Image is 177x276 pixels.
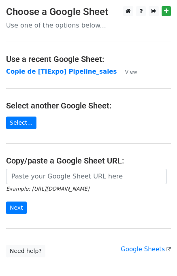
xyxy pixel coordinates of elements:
[117,68,137,75] a: View
[125,69,137,75] small: View
[6,6,171,18] h3: Choose a Google Sheet
[6,202,27,214] input: Next
[6,169,167,184] input: Paste your Google Sheet URL here
[121,246,171,253] a: Google Sheets
[6,68,117,75] a: Copie de [TIExpo] Pipeline_sales
[6,245,45,257] a: Need help?
[6,101,171,110] h4: Select another Google Sheet:
[6,156,171,166] h4: Copy/paste a Google Sheet URL:
[6,186,89,192] small: Example: [URL][DOMAIN_NAME]
[6,21,171,30] p: Use one of the options below...
[6,117,36,129] a: Select...
[6,54,171,64] h4: Use a recent Google Sheet:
